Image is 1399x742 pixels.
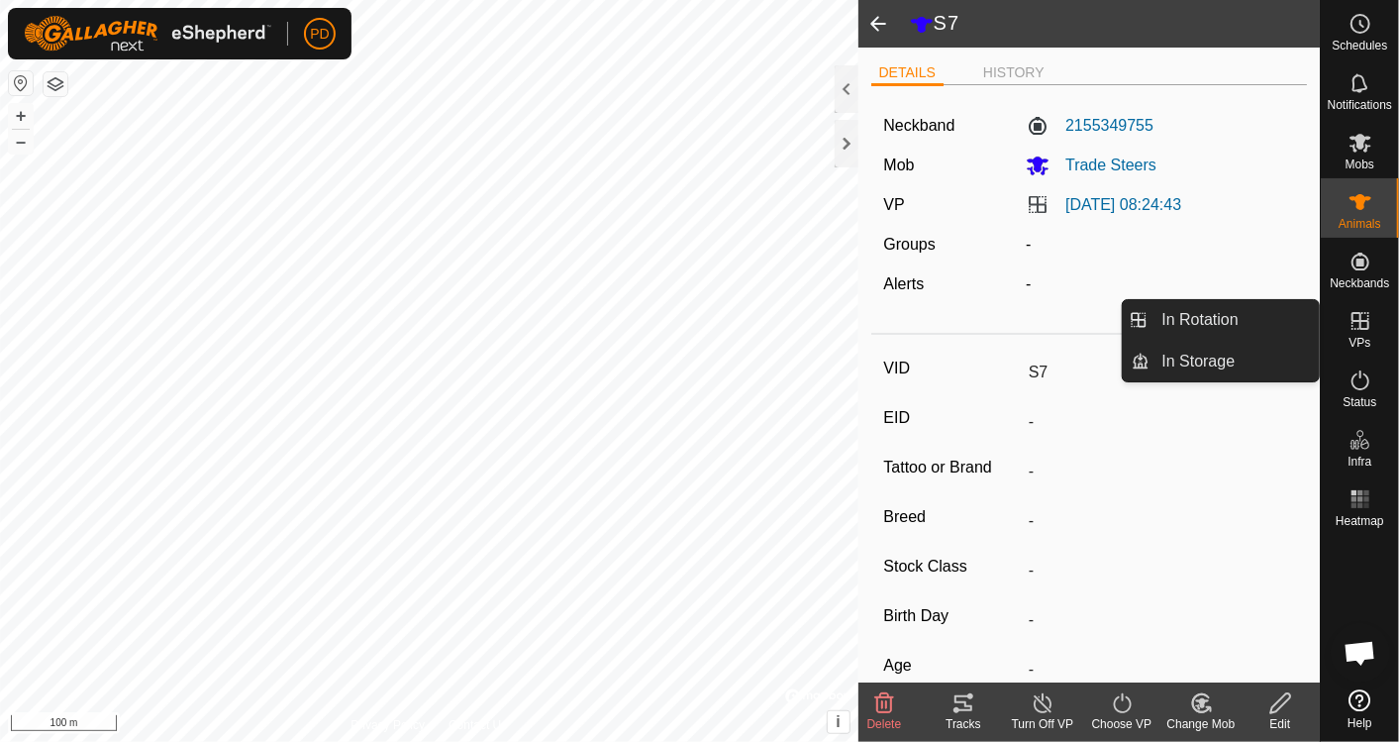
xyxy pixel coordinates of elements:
[883,114,954,138] label: Neckband
[1349,337,1370,349] span: VPs
[883,196,904,213] label: VP
[883,356,1020,381] label: VID
[1336,515,1384,527] span: Heatmap
[867,717,902,731] span: Delete
[1018,272,1302,296] div: -
[924,715,1003,733] div: Tracks
[1331,623,1390,683] div: Open chat
[1082,715,1161,733] div: Choose VP
[1343,396,1376,408] span: Status
[883,603,1020,629] label: Birth Day
[1328,99,1392,111] span: Notifications
[1348,717,1372,729] span: Help
[1150,300,1320,340] a: In Rotation
[883,275,924,292] label: Alerts
[871,62,944,86] li: DETAILS
[1346,159,1374,170] span: Mobs
[975,62,1052,83] li: HISTORY
[883,157,914,173] label: Mob
[44,72,67,96] button: Map Layers
[1332,40,1387,52] span: Schedules
[24,16,271,52] img: Gallagher Logo
[9,71,33,95] button: Reset Map
[449,716,507,734] a: Contact Us
[828,711,849,733] button: i
[1241,715,1320,733] div: Edit
[1150,342,1320,381] a: In Storage
[836,713,840,730] span: i
[1026,114,1153,138] label: 2155349755
[883,554,1020,580] label: Stock Class
[883,504,1020,530] label: Breed
[1065,196,1181,213] a: [DATE] 08:24:43
[310,24,329,45] span: PD
[910,11,1320,37] h2: S7
[1162,308,1239,332] span: In Rotation
[9,104,33,128] button: +
[883,405,1020,431] label: EID
[883,455,1020,480] label: Tattoo or Brand
[1123,300,1319,340] li: In Rotation
[1321,682,1399,737] a: Help
[1123,342,1319,381] li: In Storage
[1003,715,1082,733] div: Turn Off VP
[1162,350,1236,373] span: In Storage
[1049,157,1156,173] span: Trade Steers
[1348,456,1371,468] span: Infra
[9,130,33,154] button: –
[883,653,1020,679] label: Age
[1161,715,1241,733] div: Change Mob
[1018,233,1302,257] div: -
[1339,218,1381,230] span: Animals
[883,236,935,253] label: Groups
[1330,277,1389,289] span: Neckbands
[350,716,425,734] a: Privacy Policy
